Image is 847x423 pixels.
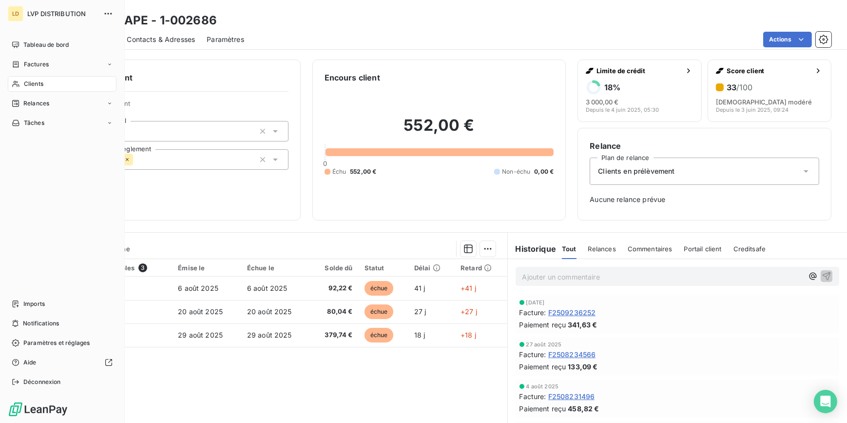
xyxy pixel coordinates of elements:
div: Délai [414,264,449,272]
span: Depuis le 4 juin 2025, 05:30 [586,107,659,113]
span: Aide [23,358,37,367]
h6: Encours client [325,72,380,83]
span: Propriétés Client [78,100,289,113]
span: 18 j [414,331,425,339]
div: Statut [365,264,403,272]
span: Échu [332,167,346,176]
span: F2508234566 [548,349,596,360]
span: 552,00 € [350,167,376,176]
span: Clients en prélèvement [598,166,674,176]
div: Retard [461,264,501,272]
span: Portail client [684,245,722,253]
span: 92,22 € [316,283,352,293]
span: Score client [727,67,810,75]
span: Tâches [24,119,44,127]
span: Limite de crédit [597,67,680,75]
span: Tout [562,245,577,253]
span: 27 août 2025 [526,342,562,347]
h3: AMB VAPE - 1-002686 [86,12,217,29]
span: Creditsafe [733,245,766,253]
span: Commentaires [628,245,673,253]
span: F2508231496 [548,391,595,402]
div: Émise le [178,264,235,272]
span: 29 août 2025 [247,331,292,339]
div: Open Intercom Messenger [814,390,837,413]
span: échue [365,304,394,319]
span: Relances [23,99,49,108]
h2: 552,00 € [325,116,554,145]
span: 20 août 2025 [178,307,223,316]
span: 379,74 € [316,330,352,340]
span: 458,82 € [568,403,599,414]
span: 6 août 2025 [247,284,288,292]
span: +41 j [461,284,476,292]
img: Logo LeanPay [8,402,68,417]
span: 3 000,00 € [586,98,618,106]
div: Solde dû [316,264,352,272]
h6: Historique [508,243,557,255]
h6: 18 % [604,82,620,92]
span: Tableau de bord [23,40,69,49]
button: Actions [763,32,812,47]
span: +18 j [461,331,476,339]
input: Ajouter une valeur [133,155,141,164]
span: 4 août 2025 [526,383,559,389]
span: 6 août 2025 [178,284,218,292]
span: Non-échu [502,167,530,176]
span: Imports [23,300,45,308]
span: 29 août 2025 [178,331,223,339]
span: Depuis le 3 juin 2025, 09:24 [716,107,789,113]
h6: 33 [727,82,752,92]
button: Limite de crédit18%3 000,00 €Depuis le 4 juin 2025, 05:30 [577,60,701,122]
span: Contacts & Adresses [127,35,195,44]
span: 3 [138,263,147,272]
span: 41 j [414,284,425,292]
span: Paramètres et réglages [23,339,90,347]
h6: Informations client [59,72,289,83]
span: 80,04 € [316,307,352,317]
span: 0,00 € [534,167,554,176]
a: Aide [8,355,116,370]
button: Score client33/100[DEMOGRAPHIC_DATA] modéréDepuis le 3 juin 2025, 09:24 [708,60,831,122]
span: Aucune relance prévue [590,195,819,204]
span: +27 j [461,307,477,316]
span: Clients [24,80,43,88]
span: Factures [24,60,49,69]
span: Facture : [520,349,546,360]
span: Paiement reçu [520,320,566,330]
span: F2509236252 [548,307,596,318]
span: 133,09 € [568,362,597,372]
span: Paramètres [207,35,244,44]
span: échue [365,328,394,342]
h6: Relance [590,140,819,152]
span: Paiement reçu [520,362,566,372]
span: Notifications [23,319,59,328]
span: [DATE] [526,300,545,305]
span: Facture : [520,391,546,402]
span: 341,63 € [568,320,597,330]
span: Paiement reçu [520,403,566,414]
span: [DEMOGRAPHIC_DATA] modéré [716,98,812,106]
div: Échue le [247,264,305,272]
span: LVP DISTRIBUTION [27,10,97,18]
div: LD [8,6,23,21]
span: Facture : [520,307,546,318]
span: 0 [323,160,327,167]
span: 20 août 2025 [247,307,292,316]
span: 27 j [414,307,426,316]
span: échue [365,281,394,296]
span: Déconnexion [23,378,61,386]
span: Relances [588,245,616,253]
span: /100 [736,82,752,92]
